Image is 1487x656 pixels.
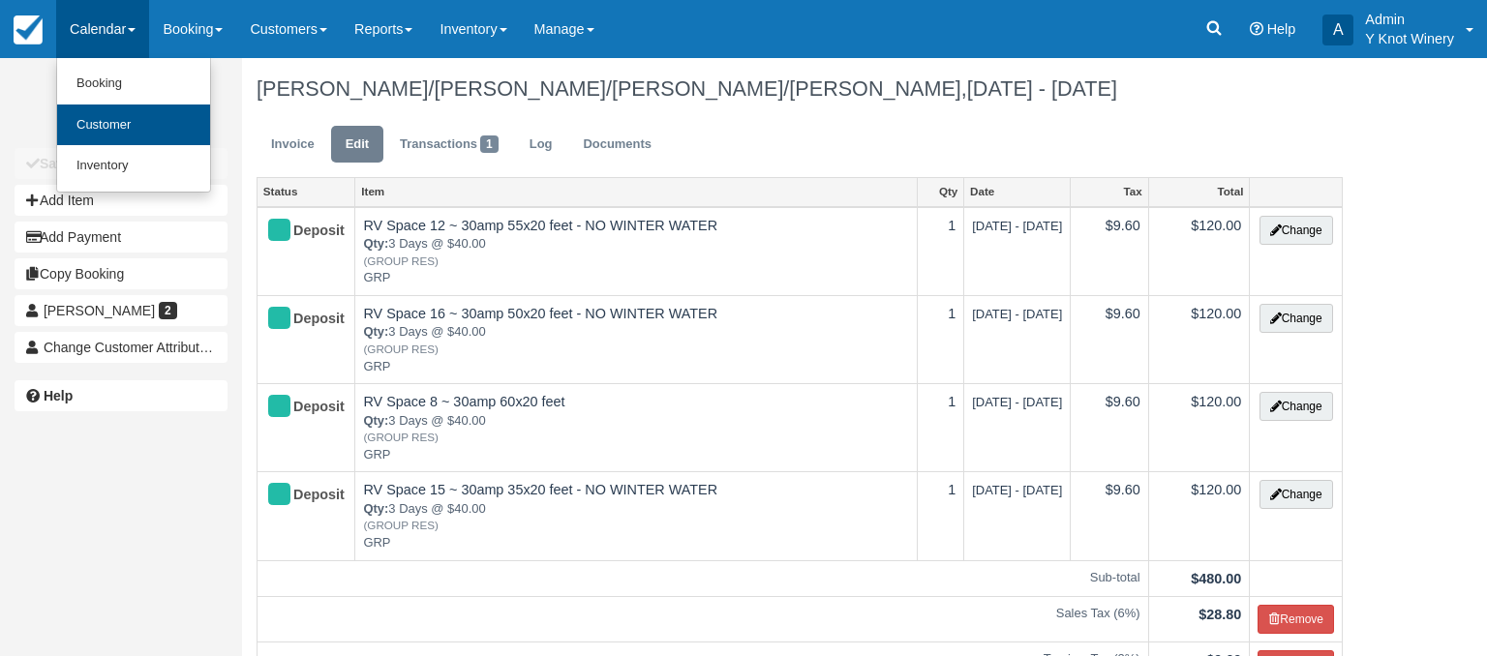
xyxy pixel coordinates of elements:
[355,384,917,472] td: RV Space 8 ~ 30amp 60x20 feet
[363,269,908,287] em: GRP
[363,412,908,446] em: 3 Days @ $40.00
[331,126,383,164] a: Edit
[1259,392,1333,421] button: Change
[1148,207,1250,296] td: $120.00
[363,413,388,428] strong: Qty
[363,324,388,339] strong: Qty
[972,395,1062,409] span: [DATE] - [DATE]
[15,380,228,411] a: Help
[1250,22,1263,36] i: Help
[1148,384,1250,472] td: $120.00
[1071,384,1148,472] td: $9.60
[44,340,218,355] span: Change Customer Attribution
[15,332,228,363] button: Change Customer Attribution
[1259,304,1333,333] button: Change
[1148,295,1250,383] td: $120.00
[14,15,43,45] img: checkfront-main-nav-mini-logo.png
[1259,480,1333,509] button: Change
[265,605,1140,623] em: Sales Tax (6%)
[515,126,567,164] a: Log
[972,483,1062,497] span: [DATE] - [DATE]
[917,384,964,472] td: 1
[56,58,211,193] ul: Calendar
[15,185,228,216] button: Add Item
[1071,472,1148,560] td: $9.60
[1199,607,1241,622] strong: $28.80
[967,76,1117,101] span: [DATE] - [DATE]
[44,303,155,318] span: [PERSON_NAME]
[917,295,964,383] td: 1
[257,126,329,164] a: Invoice
[1071,295,1148,383] td: $9.60
[257,77,1343,101] h1: [PERSON_NAME]/[PERSON_NAME]/[PERSON_NAME]/[PERSON_NAME],
[15,222,228,253] button: Add Payment
[1071,178,1147,205] a: Tax
[363,342,908,358] em: (GROUP RES)
[480,135,499,153] span: 1
[265,216,330,247] div: Deposit
[1071,207,1148,296] td: $9.60
[363,430,908,446] em: (GROUP RES)
[363,235,908,269] em: 3 Days @ $40.00
[355,178,916,205] a: Item
[265,569,1140,587] em: Sub-total
[568,126,666,164] a: Documents
[363,323,908,357] em: 3 Days @ $40.00
[363,236,388,251] strong: Qty
[972,219,1062,233] span: [DATE] - [DATE]
[1148,472,1250,560] td: $120.00
[44,388,73,403] b: Help
[355,295,917,383] td: RV Space 16 ~ 30amp 50x20 feet - NO WINTER WATER
[265,392,330,423] div: Deposit
[917,472,964,560] td: 1
[1365,10,1454,29] p: Admin
[363,501,388,516] strong: Qty
[964,178,1070,205] a: Date
[57,145,210,187] a: Inventory
[972,307,1062,321] span: [DATE] - [DATE]
[917,207,964,296] td: 1
[15,295,228,326] a: [PERSON_NAME] 2
[363,253,908,270] em: (GROUP RES)
[1365,29,1454,48] p: Y Knot Winery
[363,446,908,464] em: GRP
[1149,178,1250,205] a: Total
[1267,21,1296,37] span: Help
[159,302,177,319] span: 2
[57,104,210,146] a: Customer
[1191,571,1241,586] strong: $480.00
[363,518,908,534] em: (GROUP RES)
[918,178,964,205] a: Qty
[1258,605,1334,634] button: Remove
[258,178,354,205] a: Status
[15,258,228,289] button: Copy Booking
[355,207,917,296] td: RV Space 12 ~ 30amp 55x20 feet - NO WINTER WATER
[355,472,917,560] td: RV Space 15 ~ 30amp 35x20 feet - NO WINTER WATER
[363,358,908,376] em: GRP
[1259,216,1333,245] button: Change
[40,156,72,171] b: Save
[15,148,228,179] button: Save
[385,126,513,164] a: Transactions1
[57,63,210,104] a: Booking
[363,534,908,552] em: GRP
[363,500,908,534] em: 3 Days @ $40.00
[265,480,330,511] div: Deposit
[1322,15,1353,45] div: A
[265,304,330,335] div: Deposit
